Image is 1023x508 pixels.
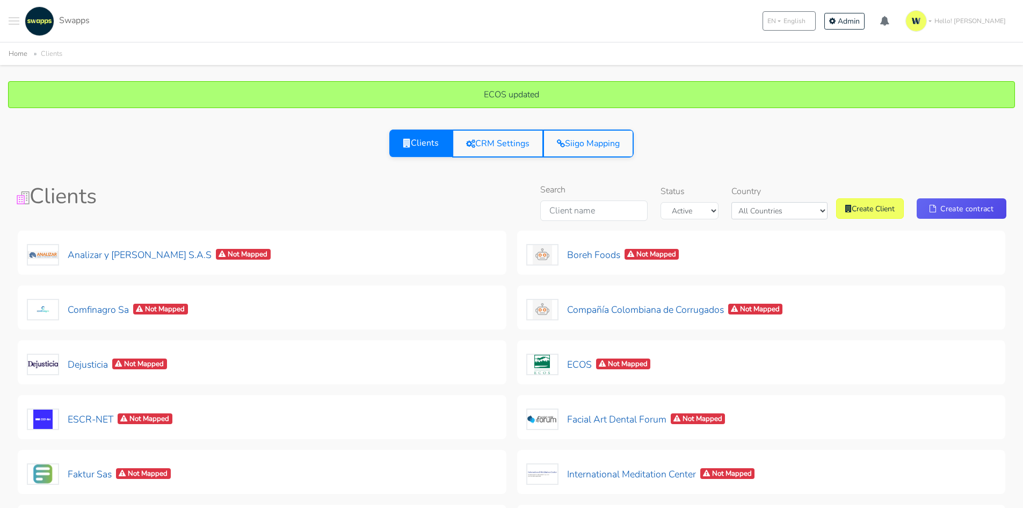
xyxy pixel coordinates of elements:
[901,6,1014,36] a: Hello! [PERSON_NAME]
[700,468,755,480] span: Not Mapped
[26,463,171,485] button: Faktur SasNot Mapped
[526,353,651,376] button: ECOSNot Mapped
[731,185,761,198] label: Country
[17,183,336,209] h1: Clients
[26,244,271,266] button: Analizar y [PERSON_NAME] S.A.SNot Mapped
[905,10,927,32] img: isotipo-3-3e143c57.png
[116,468,171,480] span: Not Mapped
[526,463,558,485] img: International Meditation Center
[526,244,558,266] img: Boreh Foods
[17,191,30,204] img: Clients Icon
[133,304,188,315] span: Not Mapped
[625,249,679,260] span: Not Mapped
[824,13,865,30] a: Admin
[934,16,1006,26] span: Hello! [PERSON_NAME]
[27,299,59,320] img: Comfinagro Sa
[27,409,59,430] img: ESCR-NET
[25,6,54,36] img: swapps-linkedin-v2.jpg
[30,48,62,60] li: Clients
[59,15,90,26] span: Swapps
[526,298,783,321] button: Compañía Colombiana de CorrugadosNot Mapped
[118,413,172,425] span: Not Mapped
[543,130,634,158] a: Siigo Mapping
[27,244,59,266] img: Analizar y Lombana S.A.S
[389,129,453,157] a: Clients
[728,304,783,315] span: Not Mapped
[27,463,59,485] img: Faktur Sas
[596,359,651,370] span: Not Mapped
[661,185,685,198] label: Status
[526,408,726,431] button: Facial Art Dental ForumNot Mapped
[526,354,558,375] img: ECOS
[112,359,167,370] span: Not Mapped
[526,409,558,430] img: Facial Art Dental Forum
[526,463,756,485] button: International Meditation CenterNot Mapped
[540,183,565,196] label: Search
[389,130,634,158] div: View selector
[540,201,648,221] input: Client name
[19,88,1004,101] p: ECOS updated
[526,244,680,266] button: Boreh FoodsNot Mapped
[27,354,59,375] img: Dejusticia
[763,11,816,31] button: ENEnglish
[26,408,173,431] button: ESCR-NETNot Mapped
[9,49,27,59] a: Home
[526,299,558,320] img: Compañía Colombiana de Corrugados
[671,413,725,425] span: Not Mapped
[216,249,271,260] span: Not Mapped
[838,16,860,26] span: Admin
[783,16,806,26] span: English
[917,198,1006,219] a: Create contract
[26,353,168,376] button: DejusticiaNot Mapped
[836,198,904,219] a: Create Client
[22,6,90,36] a: Swapps
[26,298,188,321] button: Comfinagro SaNot Mapped
[452,130,543,158] a: CRM Settings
